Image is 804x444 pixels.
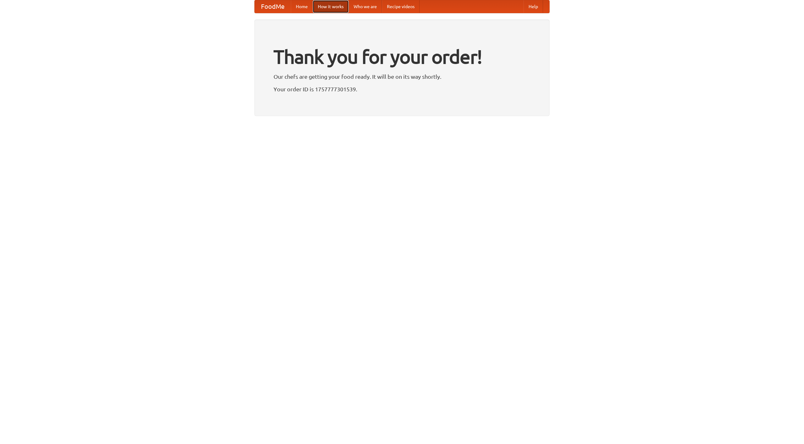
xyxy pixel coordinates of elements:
[382,0,420,13] a: Recipe videos
[349,0,382,13] a: Who we are
[524,0,543,13] a: Help
[274,72,530,81] p: Our chefs are getting your food ready. It will be on its way shortly.
[274,84,530,94] p: Your order ID is 1757777301539.
[274,42,530,72] h1: Thank you for your order!
[255,0,291,13] a: FoodMe
[291,0,313,13] a: Home
[313,0,349,13] a: How it works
